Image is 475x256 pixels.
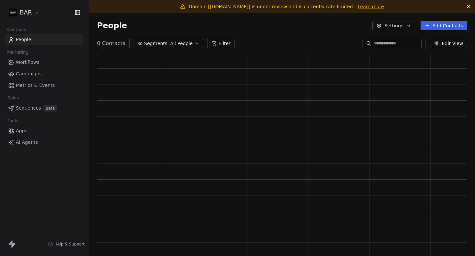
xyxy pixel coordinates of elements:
[16,36,31,43] span: People
[4,25,29,35] span: Contacts
[5,125,83,136] a: Apps
[16,70,42,77] span: Campaigns
[20,8,32,17] span: BAR
[16,59,40,66] span: Workflows
[97,39,125,47] span: 0 Contacts
[8,7,40,18] button: BAR
[207,39,235,48] button: Filter
[358,3,384,10] a: Learn more
[44,105,57,112] span: Beta
[5,137,83,148] a: AI Agents
[54,242,85,247] span: Help & Support
[5,80,83,91] a: Metrics & Events
[97,21,127,31] span: People
[430,39,467,48] button: Edit View
[421,21,467,30] button: Add Contacts
[16,139,38,146] span: AI Agents
[16,82,55,89] span: Metrics & Events
[5,34,83,45] a: People
[5,93,22,103] span: Sales
[189,4,354,9] span: Domain [[DOMAIN_NAME]] is under review and is currently rate limited.
[5,57,83,68] a: Workflows
[372,21,415,30] button: Settings
[9,9,17,16] img: bar1.webp
[5,103,83,114] a: SequencesBeta
[4,47,31,57] span: Marketing
[5,116,21,126] span: Tools
[16,105,41,112] span: Sequences
[5,68,83,79] a: Campaigns
[170,40,193,47] span: All People
[16,127,27,134] span: Apps
[48,242,85,247] a: Help & Support
[144,40,169,47] span: Segments:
